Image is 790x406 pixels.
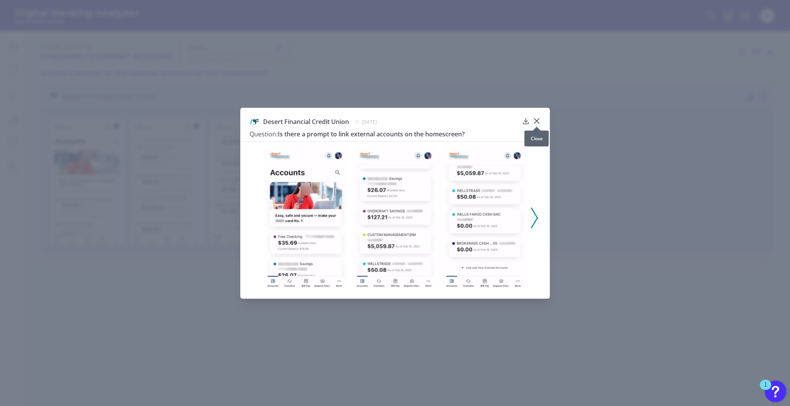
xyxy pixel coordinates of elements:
[362,119,377,125] span: [DATE]
[250,130,519,138] h3: Is there a prompt to link external accounts on the homescreen?
[263,117,349,126] span: Desert Financial Credit Union
[524,131,549,146] div: Close
[764,385,767,395] div: 1
[250,130,278,138] span: Question:
[764,381,786,402] button: Open Resource Center, 1 new notification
